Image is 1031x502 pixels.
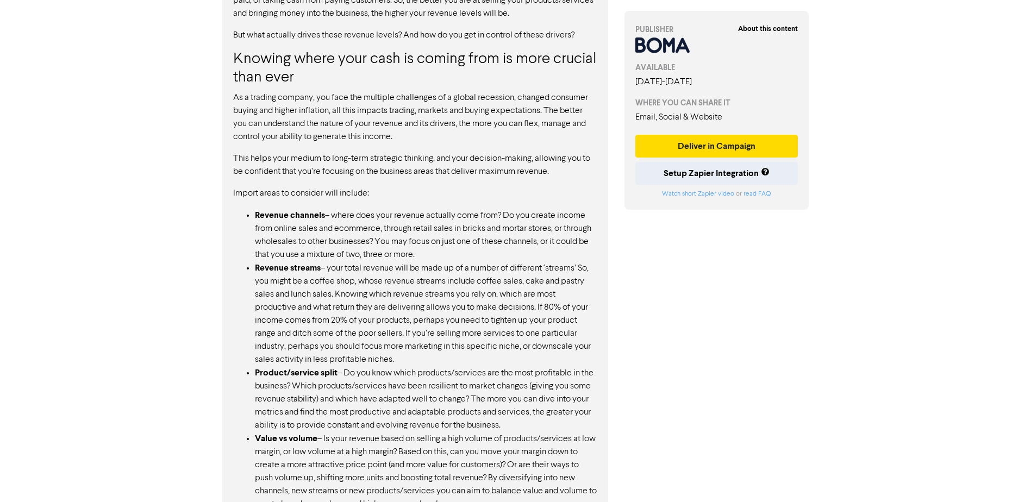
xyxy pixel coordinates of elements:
p: This helps your medium to long-term strategic thinking, and your decision-making, allowing you to... [233,152,597,178]
li: – your total revenue will be made up of a number of different ‘streams’ So, you might be a coffee... [255,261,597,366]
p: But what actually drives these revenue levels? And how do you get in control of these drivers? [233,29,597,42]
div: PUBLISHER [635,24,798,35]
button: Deliver in Campaign [635,135,798,158]
div: AVAILABLE [635,62,798,73]
a: Watch short Zapier video [662,191,734,197]
a: read FAQ [743,191,771,197]
div: WHERE YOU CAN SHARE IT [635,97,798,109]
div: Email, Social & Website [635,111,798,124]
strong: Revenue channels [255,210,325,221]
iframe: Chat Widget [895,385,1031,502]
div: or [635,189,798,199]
strong: Value vs volume [255,433,317,444]
button: Setup Zapier Integration [635,162,798,185]
strong: Product/service split [255,367,338,378]
li: – Do you know which products/services are the most profitable in the business? Which products/ser... [255,366,597,432]
p: Import areas to consider will include: [233,187,597,200]
strong: Revenue streams [255,262,321,273]
p: As a trading company, you face the multiple challenges of a global recession, changed consumer bu... [233,91,597,143]
div: [DATE] - [DATE] [635,76,798,89]
h3: Knowing where your cash is coming from is more crucial than ever [233,51,597,87]
li: – where does your revenue actually come from? Do you create income from online sales and ecommerc... [255,209,597,261]
strong: About this content [738,24,798,33]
